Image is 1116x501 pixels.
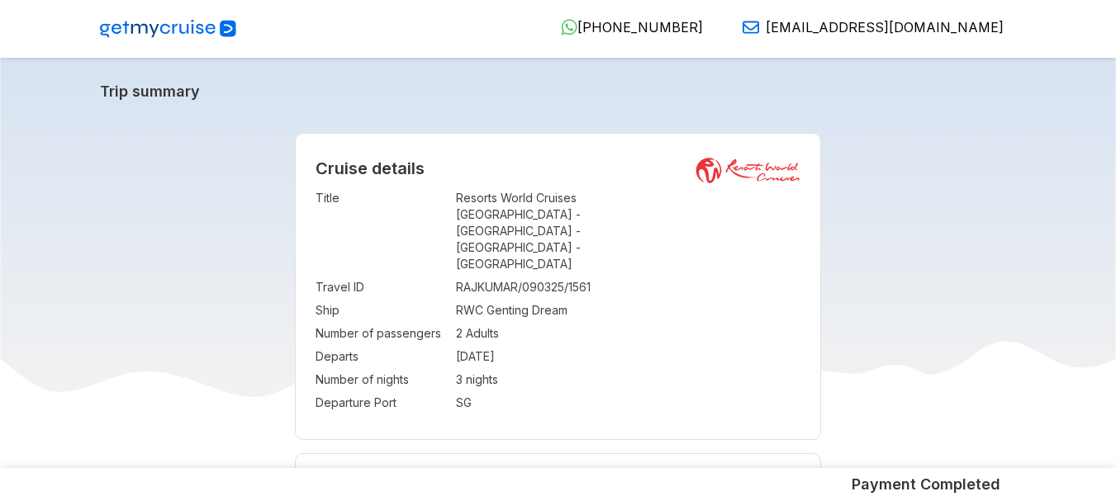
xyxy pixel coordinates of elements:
td: Departs [316,345,448,368]
td: Title [316,187,448,276]
td: Ship [316,299,448,322]
td: : [448,322,456,345]
td: SG [456,391,801,414]
td: Number of passengers [316,322,448,345]
td: Number of nights [316,368,448,391]
h2: Cruise details [316,158,801,178]
td: : [448,345,456,368]
td: : [448,187,456,276]
td: : [448,368,456,391]
img: Email [743,19,759,35]
td: RWC Genting Dream [456,299,801,322]
td: 2 Adults [456,322,801,345]
img: WhatsApp [561,19,577,35]
span: [EMAIL_ADDRESS][DOMAIN_NAME] [766,19,1004,35]
td: 3 nights [456,368,801,391]
span: [PHONE_NUMBER] [577,19,703,35]
td: : [448,299,456,322]
td: Travel ID [316,276,448,299]
td: Resorts World Cruises [GEOGRAPHIC_DATA] - [GEOGRAPHIC_DATA] - [GEOGRAPHIC_DATA] - [GEOGRAPHIC_DATA] [456,187,801,276]
a: [EMAIL_ADDRESS][DOMAIN_NAME] [729,19,1004,35]
a: [PHONE_NUMBER] [548,19,703,35]
h5: Payment Completed [852,475,1000,494]
td: [DATE] [456,345,801,368]
a: Trip summary [100,83,1017,100]
td: : [448,391,456,414]
td: Departure Port [316,391,448,414]
td: : [448,276,456,299]
td: RAJKUMAR/090325/1561 [456,276,801,299]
